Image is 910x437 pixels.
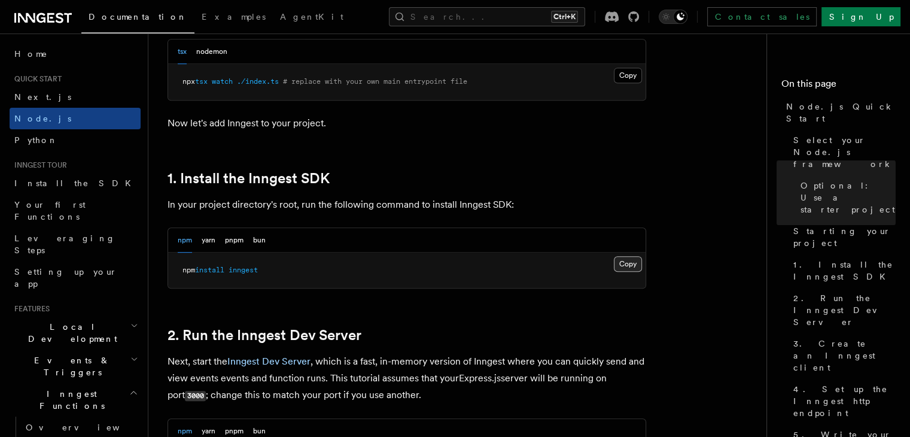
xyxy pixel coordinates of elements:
[821,7,900,26] a: Sign Up
[10,172,141,194] a: Install the SDK
[168,115,646,132] p: Now let's add Inngest to your project.
[10,160,67,170] span: Inngest tour
[10,316,141,350] button: Local Development
[789,287,896,333] a: 2. Run the Inngest Dev Server
[14,267,117,289] span: Setting up your app
[614,68,642,83] button: Copy
[789,254,896,287] a: 1. Install the Inngest SDK
[253,228,266,253] button: bun
[10,304,50,314] span: Features
[212,77,233,86] span: watch
[81,4,194,34] a: Documentation
[793,259,896,283] span: 1. Install the Inngest SDK
[168,170,330,187] a: 1. Install the Inngest SDK
[10,383,141,417] button: Inngest Functions
[10,388,129,412] span: Inngest Functions
[793,383,896,419] span: 4. Set up the Inngest http endpoint
[196,40,227,64] button: nodemon
[793,338,896,374] span: 3. Create an Inngest client
[178,228,192,253] button: npm
[10,43,141,65] a: Home
[10,86,141,108] a: Next.js
[194,4,273,32] a: Examples
[789,378,896,424] a: 4. Set up the Inngest http endpoint
[10,321,130,345] span: Local Development
[225,228,244,253] button: pnpm
[237,77,279,86] span: ./index.ts
[26,423,149,432] span: Overview
[10,194,141,227] a: Your first Functions
[10,74,62,84] span: Quick start
[793,134,896,170] span: Select your Node.js framework
[14,48,48,60] span: Home
[14,200,86,221] span: Your first Functions
[793,225,896,249] span: Starting your project
[796,175,896,220] a: Optional: Use a starter project
[14,135,58,145] span: Python
[793,292,896,328] span: 2. Run the Inngest Dev Server
[10,129,141,151] a: Python
[182,266,195,274] span: npm
[283,77,467,86] span: # replace with your own main entrypoint file
[389,7,585,26] button: Search...Ctrl+K
[14,92,71,102] span: Next.js
[168,327,361,344] a: 2. Run the Inngest Dev Server
[10,108,141,129] a: Node.js
[14,114,71,123] span: Node.js
[195,266,224,274] span: install
[168,196,646,213] p: In your project directory's root, run the following command to install Inngest SDK:
[789,129,896,175] a: Select your Node.js framework
[10,261,141,295] a: Setting up your app
[781,96,896,129] a: Node.js Quick Start
[14,178,138,188] span: Install the SDK
[195,77,208,86] span: tsx
[227,356,311,367] a: Inngest Dev Server
[551,11,578,23] kbd: Ctrl+K
[781,77,896,96] h4: On this page
[10,350,141,383] button: Events & Triggers
[659,10,687,24] button: Toggle dark mode
[10,354,130,378] span: Events & Triggers
[280,12,343,22] span: AgentKit
[202,228,215,253] button: yarn
[14,233,115,255] span: Leveraging Steps
[614,256,642,272] button: Copy
[786,101,896,125] span: Node.js Quick Start
[182,77,195,86] span: npx
[168,353,646,404] p: Next, start the , which is a fast, in-memory version of Inngest where you can quickly send and vi...
[789,333,896,378] a: 3. Create an Inngest client
[202,12,266,22] span: Examples
[10,227,141,261] a: Leveraging Steps
[707,7,817,26] a: Contact sales
[801,180,896,216] span: Optional: Use a starter project
[185,391,206,401] code: 3000
[273,4,351,32] a: AgentKit
[178,40,187,64] button: tsx
[789,220,896,254] a: Starting your project
[89,12,187,22] span: Documentation
[229,266,258,274] span: inngest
